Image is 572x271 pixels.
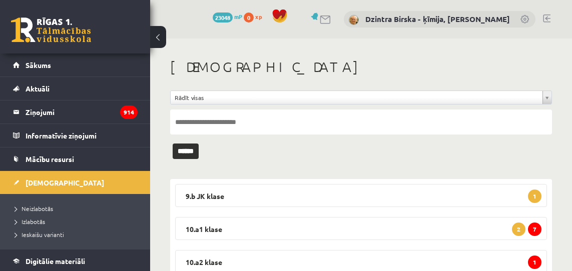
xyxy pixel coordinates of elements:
[13,147,138,170] a: Mācību resursi
[365,14,510,24] a: Dzintra Birska - ķīmija, [PERSON_NAME]
[13,124,138,147] a: Informatīvie ziņojumi
[26,84,50,93] span: Aktuāli
[11,17,91,42] a: Rīgas 1. Tālmācības vidusskola
[349,15,359,25] img: Dzintra Birska - ķīmija, ķīmija II
[213,12,242,20] a: 23048 mP
[15,230,64,238] span: Ieskaišu varianti
[15,230,140,239] a: Ieskaišu varianti
[15,217,140,226] a: Izlabotās
[255,12,262,20] span: xp
[120,105,138,119] i: 914
[15,204,53,212] span: Neizlabotās
[13,100,138,123] a: Ziņojumi914
[13,53,138,76] a: Sākums
[528,222,541,236] span: 7
[13,171,138,194] a: [DEMOGRAPHIC_DATA]
[26,256,85,265] span: Digitālie materiāli
[13,77,138,100] a: Aktuāli
[26,60,51,69] span: Sākums
[26,100,138,123] legend: Ziņojumi
[213,12,233,22] span: 23048
[234,12,242,20] span: mP
[175,91,538,104] span: Rādīt visas
[244,12,267,20] a: 0 xp
[175,217,547,240] legend: 10.a1 klase
[26,124,138,147] legend: Informatīvie ziņojumi
[528,255,541,269] span: 1
[15,217,45,225] span: Izlabotās
[528,189,541,203] span: 1
[512,222,525,236] span: 2
[171,91,551,104] a: Rādīt visas
[175,184,547,207] legend: 9.b JK klase
[15,204,140,213] a: Neizlabotās
[26,154,74,163] span: Mācību resursi
[170,58,552,75] h1: [DEMOGRAPHIC_DATA]
[26,178,104,187] span: [DEMOGRAPHIC_DATA]
[244,12,254,22] span: 0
